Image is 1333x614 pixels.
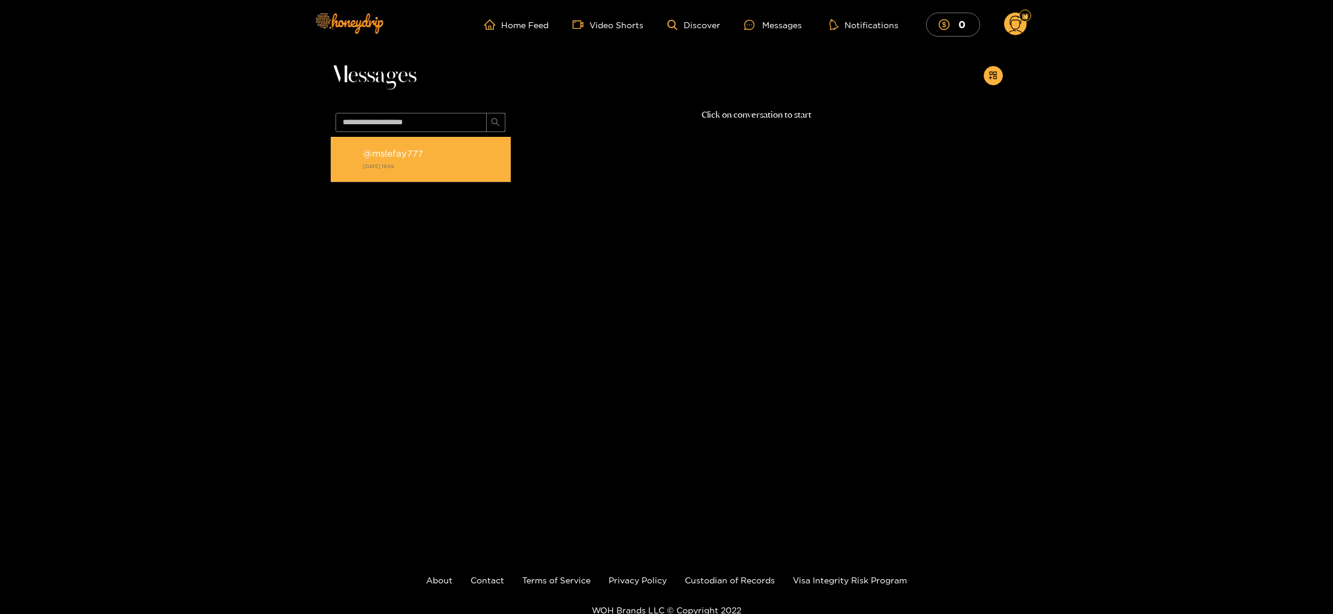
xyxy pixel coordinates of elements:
span: search [491,118,500,128]
mark: 0 [957,18,967,31]
button: Notifications [826,19,902,31]
span: appstore-add [988,71,997,81]
p: Click on conversation to start [511,108,1003,122]
a: Video Shorts [573,19,643,30]
span: Messages [331,61,417,90]
a: Terms of Service [522,576,591,585]
span: home [484,19,501,30]
img: conversation [337,149,358,170]
strong: @ mslefay777 [363,148,423,158]
div: Messages [744,18,802,32]
button: 0 [926,13,980,36]
button: appstore-add [984,66,1003,85]
a: About [426,576,453,585]
a: Discover [667,20,720,30]
a: Custodian of Records [685,576,775,585]
strong: [DATE] 19:59 [363,161,505,172]
button: search [486,113,505,132]
img: Fan Level [1022,13,1029,20]
span: video-camera [573,19,589,30]
a: Contact [471,576,504,585]
a: Visa Integrity Risk Program [793,576,907,585]
a: Privacy Policy [609,576,667,585]
a: Home Feed [484,19,549,30]
span: dollar [939,19,955,30]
